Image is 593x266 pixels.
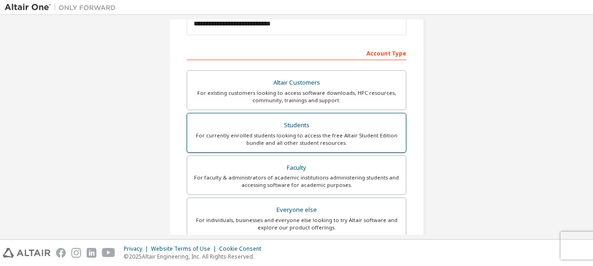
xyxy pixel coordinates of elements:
[193,132,400,147] div: For currently enrolled students looking to access the free Altair Student Edition bundle and all ...
[56,248,66,258] img: facebook.svg
[187,45,406,60] div: Account Type
[219,245,267,253] div: Cookie Consent
[87,248,96,258] img: linkedin.svg
[124,245,151,253] div: Privacy
[5,3,120,12] img: Altair One
[193,174,400,189] div: For faculty & administrators of academic institutions administering students and accessing softwa...
[193,161,400,174] div: Faculty
[151,245,219,253] div: Website Terms of Use
[193,76,400,89] div: Altair Customers
[193,89,400,104] div: For existing customers looking to access software downloads, HPC resources, community, trainings ...
[193,204,400,217] div: Everyone else
[71,248,81,258] img: instagram.svg
[124,253,267,260] p: © 2025 Altair Engineering, Inc. All Rights Reserved.
[3,248,50,258] img: altair_logo.svg
[193,217,400,231] div: For individuals, businesses and everyone else looking to try Altair software and explore our prod...
[102,248,115,258] img: youtube.svg
[193,119,400,132] div: Students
